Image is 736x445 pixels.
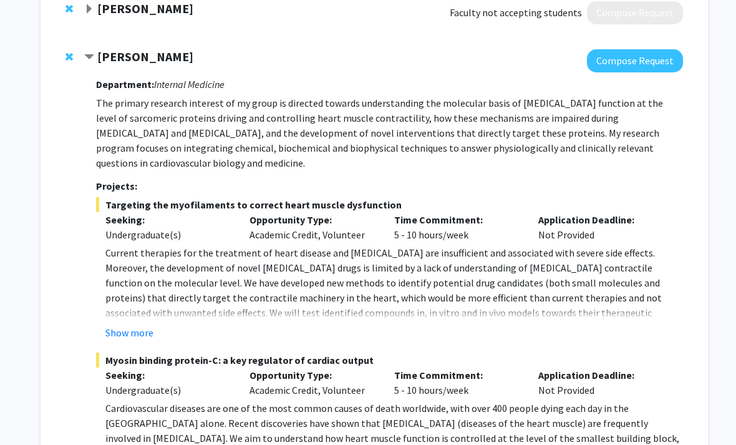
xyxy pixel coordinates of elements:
strong: Projects: [96,180,137,192]
span: Current therapies for the treatment of heart disease and [MEDICAL_DATA] are insufficient and asso... [105,247,664,349]
p: Application Deadline: [538,368,664,383]
p: Seeking: [105,368,231,383]
span: Expand Anel Jaramillo Bookmark [84,4,94,14]
strong: [PERSON_NAME] [97,49,193,64]
div: Undergraduate(s) [105,227,231,242]
div: Not Provided [529,368,674,398]
strong: [PERSON_NAME] [97,1,193,16]
button: Compose Request to Anel Jaramillo [587,1,683,24]
div: Undergraduate(s) [105,383,231,398]
p: Seeking: [105,212,231,227]
p: Opportunity Type: [249,212,375,227]
div: 5 - 10 hours/week [385,212,530,242]
span: Remove Thomas Kampourakis from bookmarks [65,52,73,62]
p: Time Commitment: [394,368,520,383]
button: Compose Request to Thomas Kampourakis [587,49,683,72]
div: Academic Credit, Volunteer [240,212,385,242]
p: Time Commitment: [394,212,520,227]
span: Contract Thomas Kampourakis Bookmark [84,52,94,62]
span: Targeting the myofilaments to correct heart muscle dysfunction [96,197,683,212]
p: Opportunity Type: [249,368,375,383]
span: Remove Anel Jaramillo from bookmarks [65,4,73,14]
span: Myosin binding protein-C: a key regulator of cardiac output [96,353,683,368]
strong: Department: [96,78,154,90]
iframe: Chat [9,389,53,436]
p: The primary research interest of my group is directed towards understanding the molecular basis o... [96,95,683,170]
button: Show more [105,325,153,340]
div: 5 - 10 hours/week [385,368,530,398]
p: Application Deadline: [538,212,664,227]
div: Not Provided [529,212,674,242]
i: Internal Medicine [154,78,225,90]
div: Academic Credit, Volunteer [240,368,385,398]
span: Faculty not accepting students [450,5,582,20]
